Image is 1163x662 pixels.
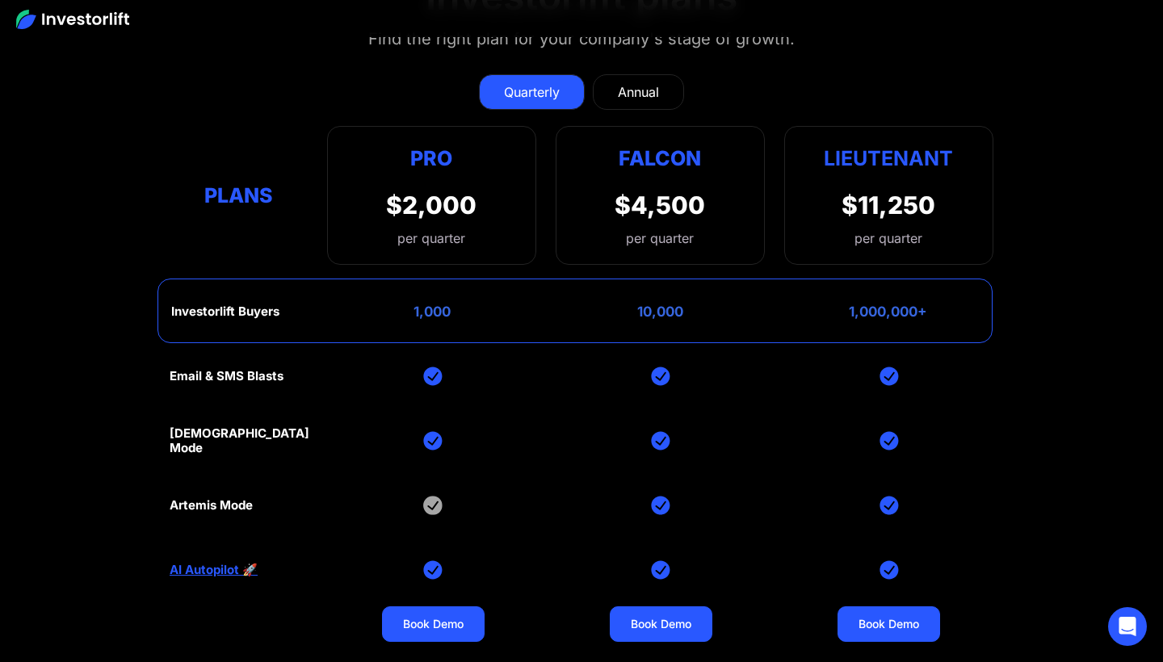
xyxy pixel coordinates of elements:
a: Book Demo [838,606,940,642]
div: Plans [170,179,308,211]
div: 1,000 [414,304,451,320]
div: per quarter [854,228,922,248]
div: per quarter [626,228,694,248]
div: Quarterly [504,82,560,102]
div: $11,250 [842,191,935,220]
div: Artemis Mode [170,498,253,513]
div: Falcon [619,143,701,174]
div: 10,000 [637,304,683,320]
div: [DEMOGRAPHIC_DATA] Mode [170,426,309,455]
a: AI Autopilot 🚀 [170,563,258,577]
div: Open Intercom Messenger [1108,607,1147,646]
div: 1,000,000+ [849,304,927,320]
div: Email & SMS Blasts [170,369,283,383]
a: Book Demo [610,606,712,642]
div: $2,000 [386,191,477,220]
div: Investorlift Buyers [171,304,279,319]
div: Find the right plan for your company's stage of growth. [368,26,795,52]
div: Pro [386,143,477,174]
a: Book Demo [382,606,485,642]
div: $4,500 [615,191,705,220]
strong: Lieutenant [824,146,953,170]
div: Annual [618,82,659,102]
div: per quarter [386,228,477,248]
